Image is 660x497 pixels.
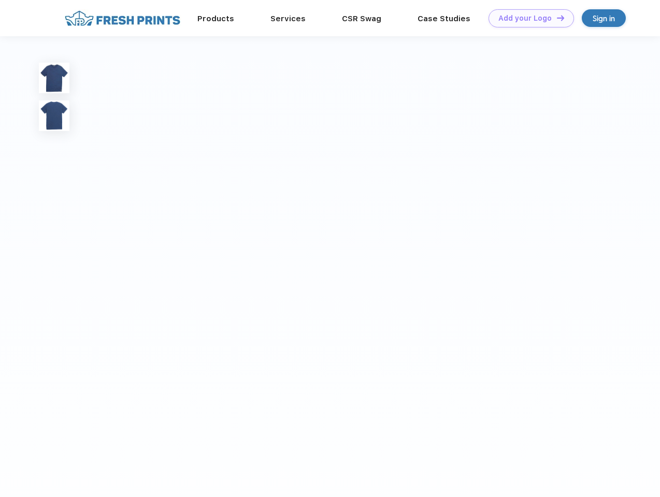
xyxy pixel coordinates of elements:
img: DT [557,15,564,21]
div: Sign in [593,12,615,24]
a: Products [197,14,234,23]
a: Sign in [582,9,626,27]
img: func=resize&h=100 [39,100,69,131]
img: fo%20logo%202.webp [62,9,183,27]
img: func=resize&h=100 [39,63,69,93]
div: Add your Logo [498,14,552,23]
